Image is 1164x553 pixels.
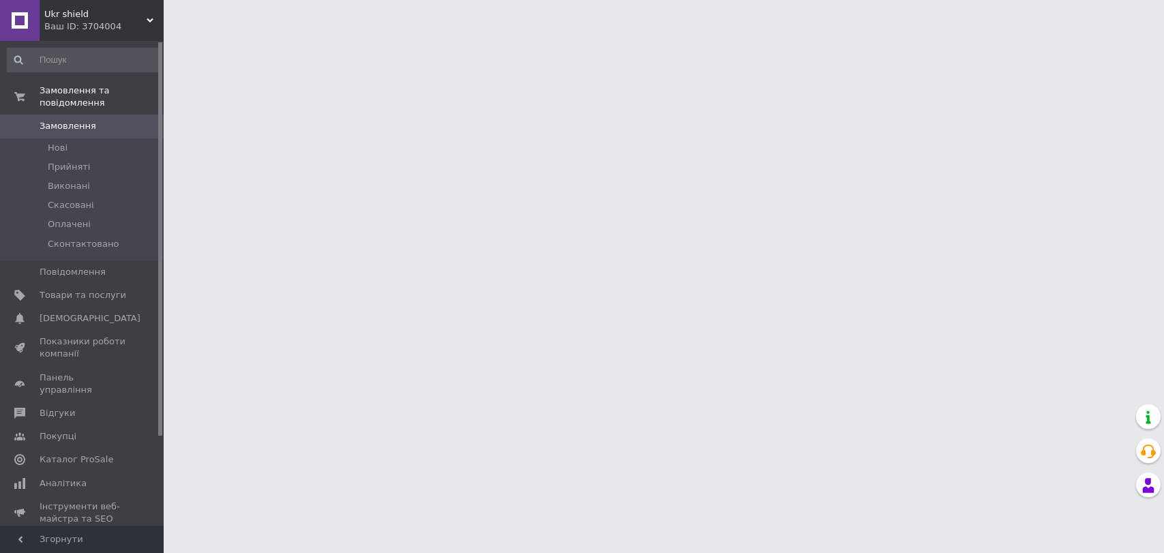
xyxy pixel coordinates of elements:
span: Ukr shield [44,8,147,20]
span: Панель управління [40,372,126,396]
span: Замовлення та повідомлення [40,85,164,109]
span: Замовлення [40,120,96,132]
span: Сконтактовано [48,238,119,250]
span: Нові [48,142,68,154]
span: Інструменти веб-майстра та SEO [40,500,126,525]
span: Прийняті [48,161,90,173]
span: Виконані [48,180,90,192]
span: Покупці [40,430,76,443]
span: Показники роботи компанії [40,335,126,360]
span: Каталог ProSale [40,453,113,466]
span: Відгуки [40,407,75,419]
span: Повідомлення [40,266,106,278]
span: Товари та послуги [40,289,126,301]
span: [DEMOGRAPHIC_DATA] [40,312,140,325]
span: Оплачені [48,218,91,230]
div: Ваш ID: 3704004 [44,20,164,33]
input: Пошук [7,48,160,72]
span: Аналітика [40,477,87,490]
span: Скасовані [48,199,94,211]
